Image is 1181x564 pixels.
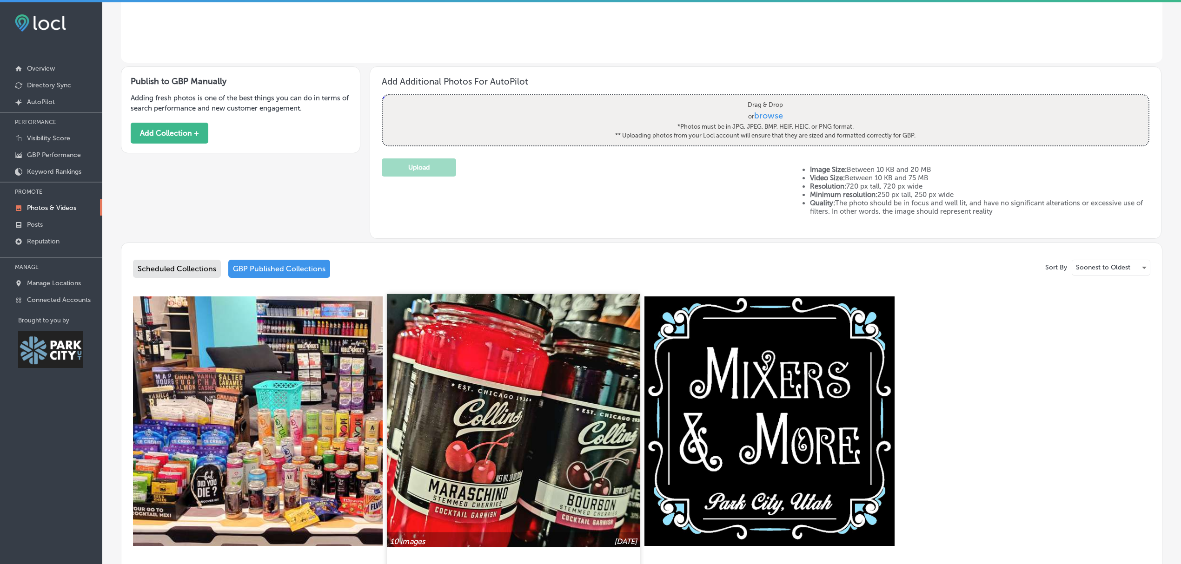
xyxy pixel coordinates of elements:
[1045,263,1067,271] p: Sort By
[228,260,330,278] div: GBP Published Collections
[614,537,637,546] p: [DATE]
[27,151,81,159] p: GBP Performance
[810,199,1149,216] li: The photo should be in focus and well lit, and have no significant alterations or excessive use o...
[133,296,383,546] img: Collection thumbnail
[27,81,71,89] p: Directory Sync
[1076,263,1130,272] p: Soonest to Oldest
[133,260,221,278] div: Scheduled Collections
[644,296,894,546] img: Collection thumbnail
[27,279,81,287] p: Manage Locations
[810,199,835,207] strong: Quality:
[810,190,1149,199] li: 250 px tall, 250 px wide
[1072,260,1150,275] div: Soonest to Oldest
[18,317,102,324] p: Brought to you by
[18,331,83,368] img: Park City
[15,14,66,32] img: fda3e92497d09a02dc62c9cd864e3231.png
[27,168,81,176] p: Keyword Rankings
[754,110,783,120] span: browse
[27,134,70,142] p: Visibility Score
[131,123,208,144] button: Add Collection +
[390,537,425,546] p: 10 images
[810,190,877,199] strong: Minimum resolution:
[612,97,919,143] label: Drag & Drop or *Photos must be in JPG, JPEG, BMP, HEIF, HEIC, or PNG format. ** Uploading photos ...
[382,76,1149,87] h3: Add Additional Photos For AutoPilot
[131,93,351,113] p: Adding fresh photos is one of the best things you can do in terms of search performance and new c...
[387,294,640,547] img: Collection thumbnail
[810,174,1149,182] li: Between 10 KB and 75 MB
[810,182,1149,190] li: 720 px tall, 720 px wide
[27,98,55,106] p: AutoPilot
[810,165,847,174] strong: Image Size:
[382,158,456,177] button: Upload
[27,65,55,72] p: Overview
[810,165,1149,174] li: Between 10 KB and 20 MB
[27,221,43,229] p: Posts
[27,296,91,304] p: Connected Accounts
[27,204,76,212] p: Photos & Videos
[810,174,845,182] strong: Video Size:
[27,237,60,245] p: Reputation
[810,182,846,190] strong: Resolution:
[131,76,351,86] h3: Publish to GBP Manually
